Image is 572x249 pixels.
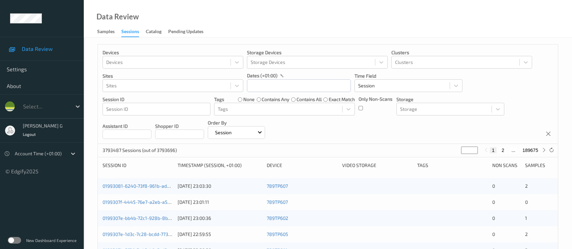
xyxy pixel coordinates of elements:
span: 0 [492,215,495,221]
div: [DATE] 23:01:11 [178,199,262,205]
p: Sites [103,73,243,79]
span: 0 [492,231,495,237]
a: Pending Updates [168,27,210,36]
a: Samples [97,27,121,36]
div: [DATE] 22:59:55 [178,231,262,238]
span: 0 [492,199,495,205]
a: 01993081-6240-73f8-961b-adb8e3953816 [103,183,194,189]
label: none [243,96,255,103]
p: Session [213,129,234,136]
a: 0199307e-1d3c-7c28-bcdd-773a4a42c59a [103,231,193,237]
div: [DATE] 23:03:30 [178,183,262,189]
a: 789TP602 [267,215,288,221]
p: Storage [396,96,504,103]
span: 1 [525,215,527,221]
div: [DATE] 23:00:36 [178,215,262,222]
button: 2 [500,147,506,153]
span: 2 [525,231,528,237]
p: dates (+01:00) [247,72,277,79]
div: Sessions [121,28,139,37]
div: Tags [417,162,488,169]
p: Clusters [391,49,532,56]
button: 1 [490,147,497,153]
p: Order By [208,119,265,126]
p: Storage Devices [247,49,388,56]
div: Timestamp (Session, +01:00) [178,162,262,169]
p: Shopper ID [155,123,204,130]
p: Session ID [103,96,210,103]
button: ... [509,147,517,153]
p: Devices [103,49,243,56]
div: Catalog [146,28,162,36]
label: contains all [297,96,322,103]
a: 789TP605 [267,231,288,237]
div: Samples [525,162,553,169]
label: contains any [262,96,289,103]
div: Pending Updates [168,28,203,36]
a: 0199307f-4445-76e7-a2eb-a5732e5361ef [103,199,192,205]
p: Assistant ID [103,123,151,130]
button: 189675 [520,147,540,153]
div: Non Scans [492,162,520,169]
p: 3793487 Sessions (out of 3793696) [103,147,177,154]
a: 789TP607 [267,199,288,205]
a: Sessions [121,27,146,37]
div: Data Review [97,13,139,20]
p: Tags [214,96,224,103]
div: Samples [97,28,115,36]
a: 789TP607 [267,183,288,189]
p: Time Field [355,73,462,79]
div: Video Storage [342,162,412,169]
a: Catalog [146,27,168,36]
a: 0199307e-bb4b-72c1-928b-8b68e5c6c5a9 [103,215,194,221]
span: 0 [525,199,528,205]
div: Session ID [103,162,173,169]
span: 0 [492,183,495,189]
span: 2 [525,183,528,189]
p: Only Non-Scans [359,96,392,102]
label: exact match [329,96,355,103]
div: Device [267,162,337,169]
